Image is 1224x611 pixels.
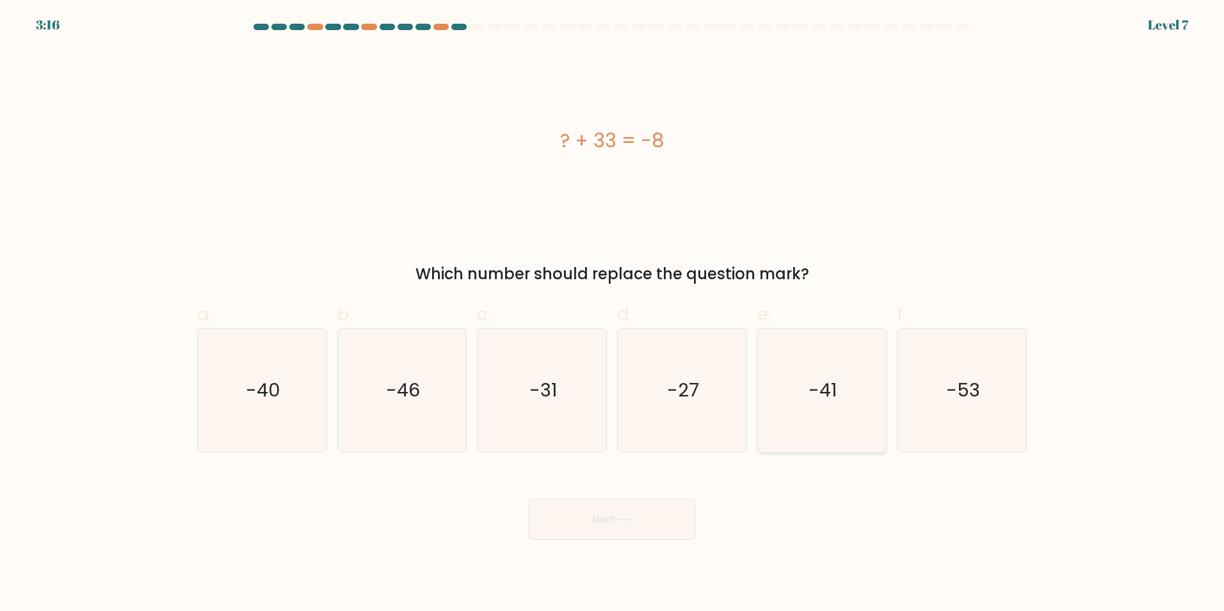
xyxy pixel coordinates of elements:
[897,302,906,327] span: f.
[529,377,557,403] text: -31
[946,377,980,403] text: -53
[617,302,632,327] span: d.
[205,263,1019,286] div: Which number should replace the question mark?
[36,15,60,35] div: 3:16
[197,126,1027,155] div: ? + 33 = -8
[246,377,280,403] text: -40
[667,377,699,403] text: -27
[197,302,213,327] span: a.
[1148,15,1188,35] div: Level 7
[809,377,837,403] text: -41
[477,302,491,327] span: c.
[386,377,420,403] text: -46
[529,499,695,540] button: Next
[757,302,771,327] span: e.
[337,302,353,327] span: b.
